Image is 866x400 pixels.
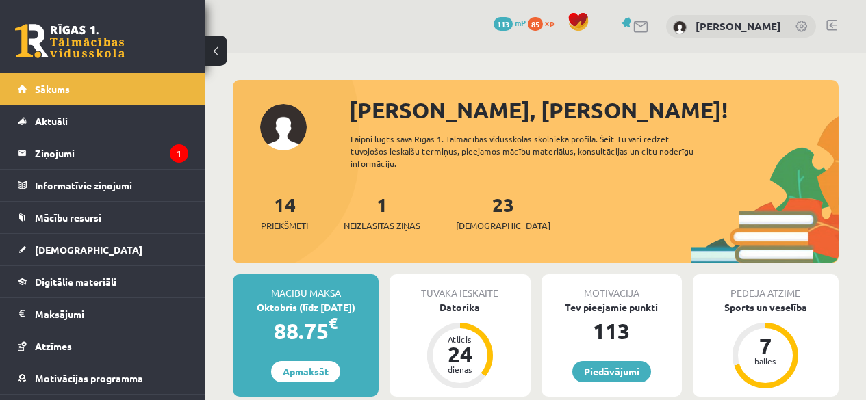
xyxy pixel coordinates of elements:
img: Dominiks Kozlovskis [673,21,687,34]
div: Motivācija [542,274,682,300]
span: [DEMOGRAPHIC_DATA] [456,219,550,232]
span: [DEMOGRAPHIC_DATA] [35,243,142,256]
div: Tev pieejamie punkti [542,300,682,315]
a: 14Priekšmeti [261,192,308,232]
span: Digitālie materiāli [35,276,116,288]
a: Sports un veselība 7 balles [693,300,839,390]
div: 88.75 [233,315,379,347]
a: 85 xp [528,17,561,28]
div: Atlicis [440,335,481,343]
div: Mācību maksa [233,274,379,300]
div: Pēdējā atzīme [693,274,839,300]
legend: Maksājumi [35,298,188,330]
span: Mācību resursi [35,211,101,224]
a: Aktuāli [18,105,188,137]
span: Motivācijas programma [35,372,143,384]
a: Piedāvājumi [572,361,651,382]
a: Mācību resursi [18,202,188,233]
a: 23[DEMOGRAPHIC_DATA] [456,192,550,232]
a: Sākums [18,73,188,105]
span: 113 [494,17,513,31]
div: 113 [542,315,682,347]
a: 1Neizlasītās ziņas [344,192,420,232]
span: Atzīmes [35,340,72,352]
a: Maksājumi [18,298,188,330]
span: Sākums [35,83,70,95]
a: Rīgas 1. Tālmācības vidusskola [15,24,125,58]
legend: Informatīvie ziņojumi [35,170,188,201]
div: Sports un veselība [693,300,839,315]
div: Datorika [390,300,530,315]
a: Ziņojumi1 [18,137,188,169]
div: Laipni lūgts savā Rīgas 1. Tālmācības vidusskolas skolnieka profilā. Šeit Tu vari redzēt tuvojošo... [351,133,714,170]
div: balles [745,357,786,365]
i: 1 [170,144,188,163]
span: € [329,313,338,333]
a: Atzīmes [18,330,188,362]
span: xp [545,17,554,28]
div: Oktobris (līdz [DATE]) [233,300,379,315]
a: Apmaksāt [271,361,340,382]
a: Datorika Atlicis 24 dienas [390,300,530,390]
span: Priekšmeti [261,219,308,232]
span: mP [515,17,526,28]
a: Motivācijas programma [18,362,188,394]
span: Aktuāli [35,115,68,127]
a: [PERSON_NAME] [696,19,781,33]
div: dienas [440,365,481,373]
a: Digitālie materiāli [18,266,188,297]
a: [DEMOGRAPHIC_DATA] [18,234,188,265]
div: 7 [745,335,786,357]
span: 85 [528,17,543,31]
span: Neizlasītās ziņas [344,219,420,232]
div: Tuvākā ieskaite [390,274,530,300]
a: 113 mP [494,17,526,28]
div: 24 [440,343,481,365]
a: Informatīvie ziņojumi [18,170,188,201]
legend: Ziņojumi [35,137,188,169]
div: [PERSON_NAME], [PERSON_NAME]! [349,94,839,126]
